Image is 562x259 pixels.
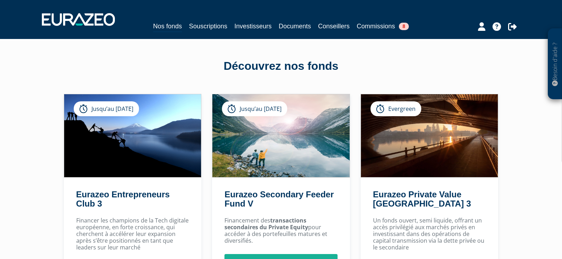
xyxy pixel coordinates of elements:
a: Souscriptions [189,21,227,31]
img: Eurazeo Secondary Feeder Fund V [212,94,350,177]
img: 1732889491-logotype_eurazeo_blanc_rvb.png [42,13,115,26]
p: Financement des pour accéder à des portefeuilles matures et diversifiés. [224,217,338,244]
div: Découvrez nos fonds [79,58,483,74]
a: Documents [279,21,311,31]
img: Eurazeo Private Value Europe 3 [361,94,498,177]
a: Eurazeo Secondary Feeder Fund V [224,190,334,208]
a: Investisseurs [234,21,272,31]
div: Jusqu’au [DATE] [74,101,139,116]
img: Eurazeo Entrepreneurs Club 3 [64,94,201,177]
strong: transactions secondaires du Private Equity [224,216,308,231]
p: Financer les champions de la Tech digitale européenne, en forte croissance, qui cherchent à accél... [76,217,189,251]
a: Conseillers [318,21,350,31]
div: Evergreen [371,101,421,116]
a: Eurazeo Private Value [GEOGRAPHIC_DATA] 3 [373,190,471,208]
a: Eurazeo Entrepreneurs Club 3 [76,190,170,208]
span: 8 [399,23,409,30]
p: Besoin d'aide ? [551,32,559,96]
p: Un fonds ouvert, semi liquide, offrant un accès privilégié aux marchés privés en investissant dan... [373,217,486,251]
div: Jusqu’au [DATE] [222,101,287,116]
a: Commissions8 [357,21,409,31]
a: Nos fonds [153,21,182,32]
